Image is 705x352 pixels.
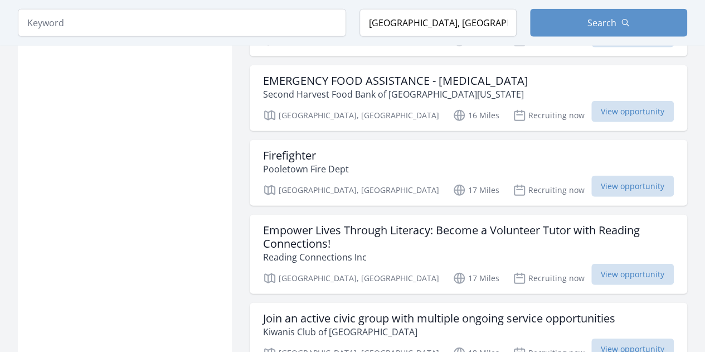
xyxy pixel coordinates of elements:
[263,312,615,325] h3: Join an active civic group with multiple ongoing service opportunities
[18,9,346,37] input: Keyword
[263,109,439,122] p: [GEOGRAPHIC_DATA], [GEOGRAPHIC_DATA]
[453,109,499,122] p: 16 Miles
[250,140,687,206] a: Firefighter Pooletown Fire Dept [GEOGRAPHIC_DATA], [GEOGRAPHIC_DATA] 17 Miles Recruiting now View...
[263,325,615,339] p: Kiwanis Club of [GEOGRAPHIC_DATA]
[530,9,687,37] button: Search
[263,149,349,162] h3: Firefighter
[591,176,674,197] span: View opportunity
[591,264,674,285] span: View opportunity
[263,162,349,176] p: Pooletown Fire Dept
[453,272,499,285] p: 17 Miles
[263,224,674,250] h3: Empower Lives Through Literacy: Become a Volunteer Tutor with Reading Connections!
[250,215,687,294] a: Empower Lives Through Literacy: Become a Volunteer Tutor with Reading Connections! Reading Connec...
[263,88,528,101] p: Second Harvest Food Bank of [GEOGRAPHIC_DATA][US_STATE]
[263,272,439,285] p: [GEOGRAPHIC_DATA], [GEOGRAPHIC_DATA]
[513,109,585,122] p: Recruiting now
[359,9,517,37] input: Location
[263,184,439,197] p: [GEOGRAPHIC_DATA], [GEOGRAPHIC_DATA]
[513,184,585,197] p: Recruiting now
[263,250,674,264] p: Reading Connections Inc
[250,65,687,131] a: EMERGENCY FOOD ASSISTANCE - [MEDICAL_DATA] Second Harvest Food Bank of [GEOGRAPHIC_DATA][US_STATE...
[453,184,499,197] p: 17 Miles
[591,101,674,122] span: View opportunity
[263,74,528,88] h3: EMERGENCY FOOD ASSISTANCE - [MEDICAL_DATA]
[513,272,585,285] p: Recruiting now
[587,16,616,30] span: Search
